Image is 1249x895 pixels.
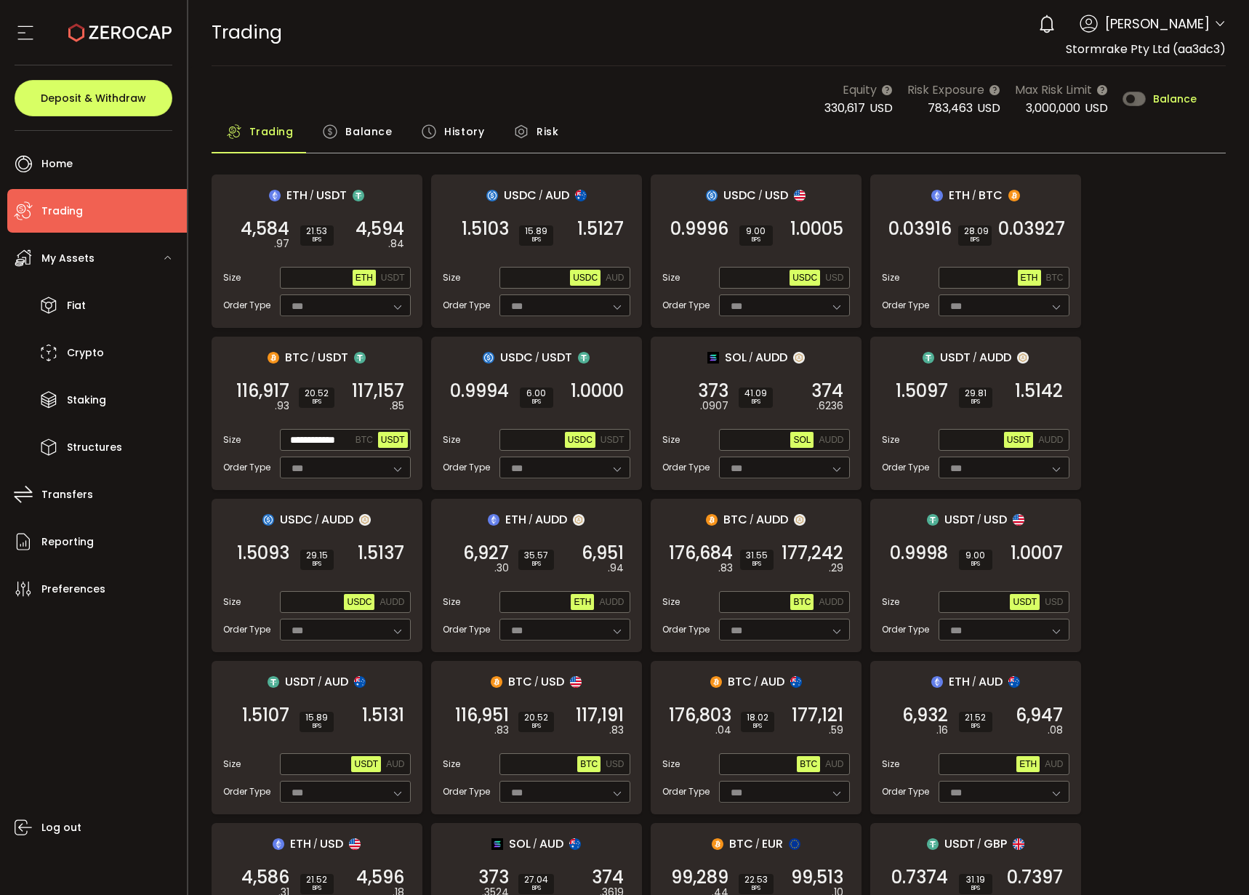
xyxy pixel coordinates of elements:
span: 0.03927 [998,222,1065,236]
span: AUD [386,759,404,769]
em: .6236 [816,398,843,414]
button: USDC [565,432,595,448]
em: .97 [274,236,289,252]
span: 116,951 [455,708,509,723]
span: Trading [212,20,282,45]
span: USD [765,186,788,204]
i: BPS [526,398,547,406]
span: 6,951 [582,546,624,561]
span: 4,584 [241,222,289,236]
span: AUDD [321,510,353,529]
span: 116,917 [236,384,289,398]
span: AUD [979,673,1003,691]
em: .16 [936,723,948,738]
span: USD [825,273,843,283]
img: eth_portfolio.svg [488,514,499,526]
span: Reporting [41,531,94,553]
span: 31.55 [746,551,768,560]
button: ETH [1016,756,1040,772]
span: 783,463 [928,100,973,116]
span: 41.09 [744,389,767,398]
span: USDC [723,186,756,204]
span: ETH [1019,759,1037,769]
i: BPS [965,722,987,731]
span: USDT [316,186,347,204]
img: aud_portfolio.svg [575,190,587,201]
span: Log out [41,817,81,838]
button: AUDD [816,432,846,448]
span: Order Type [443,461,490,474]
span: AUDD [819,597,843,607]
i: BPS [524,560,548,569]
img: sol_portfolio.png [707,352,719,364]
em: / [758,189,763,202]
span: USDT [285,673,316,691]
em: / [977,513,981,526]
span: 9.00 [745,227,767,236]
img: usdt_portfolio.svg [927,838,939,850]
span: BTC [728,673,752,691]
span: ETH [286,186,308,204]
span: Order Type [882,299,929,312]
img: eur_portfolio.svg [789,838,800,850]
img: btc_portfolio.svg [268,352,279,364]
em: / [311,351,316,364]
span: Equity [843,81,877,99]
em: / [750,513,754,526]
button: AUDD [596,594,627,610]
span: 1.5131 [362,708,404,723]
span: BTC [1046,273,1064,283]
span: ETH [1021,273,1038,283]
span: Fiat [67,295,86,316]
span: AUD [324,673,348,691]
span: Staking [67,390,106,411]
span: AUDD [379,597,404,607]
button: USDT [378,432,408,448]
em: / [318,675,322,689]
span: 177,121 [792,708,843,723]
span: USDT [1007,435,1031,445]
div: Chat Widget [1076,738,1249,895]
span: Size [882,271,899,284]
span: 1.5097 [896,384,948,398]
em: .94 [608,561,624,576]
img: gbp_portfolio.svg [1013,838,1024,850]
em: .08 [1048,723,1063,738]
button: AUDD [377,594,407,610]
img: usd_portfolio.svg [1013,514,1024,526]
span: Size [882,433,899,446]
em: / [973,351,977,364]
span: SOL [793,435,811,445]
span: 330,617 [824,100,865,116]
span: Order Type [662,785,710,798]
span: 9.00 [965,551,987,560]
span: AUDD [535,510,567,529]
span: ETH [574,597,591,607]
span: BTC [793,597,811,607]
img: usdc_portfolio.svg [706,190,718,201]
span: 15.89 [525,227,547,236]
i: BPS [306,236,328,244]
img: aud_portfolio.svg [790,676,802,688]
span: AUD [606,273,624,283]
button: USD [822,270,846,286]
span: BTC [979,186,1003,204]
span: 1.5103 [462,222,509,236]
span: Size [662,758,680,771]
img: usdt_portfolio.svg [578,352,590,364]
span: Order Type [443,785,490,798]
span: 6,927 [463,546,509,561]
span: Order Type [882,461,929,474]
button: AUD [383,756,407,772]
img: zuPXiwguUFiBOIQyqLOiXsnnNitlx7q4LCwEbLHADjIpTka+Lip0HH8D0VTrd02z+wEAAAAASUVORK5CYII= [794,514,806,526]
span: AUD [825,759,843,769]
button: SOL [790,432,814,448]
img: usdc_portfolio.svg [483,352,494,364]
em: .93 [275,398,289,414]
span: AUD [539,835,563,853]
span: USDC [280,510,313,529]
span: ETH [356,273,373,283]
em: / [310,189,314,202]
span: USDT [381,435,405,445]
span: Size [662,595,680,609]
